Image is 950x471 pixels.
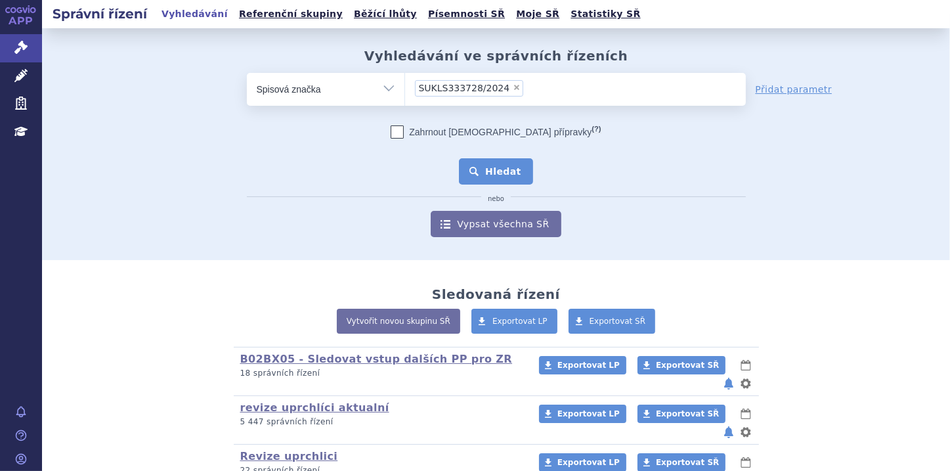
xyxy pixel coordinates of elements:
[739,455,752,470] button: lhůty
[722,424,735,440] button: notifikace
[240,416,522,428] p: 5 447 správních řízení
[240,368,522,379] p: 18 správních řízení
[364,48,628,64] h2: Vyhledávání ve správních řízeních
[656,361,719,370] span: Exportovat SŘ
[739,357,752,373] button: lhůty
[739,376,752,392] button: nastavení
[459,158,533,185] button: Hledat
[431,211,561,237] a: Vypsat všechna SŘ
[240,353,513,365] a: B02BX05 - Sledovat vstup dalších PP pro ZR
[557,458,620,467] span: Exportovat LP
[158,5,232,23] a: Vyhledávání
[42,5,158,23] h2: Správní řízení
[419,83,510,93] span: SUKLS333728/2024
[637,356,725,374] a: Exportovat SŘ
[240,450,338,462] a: Revize uprchlici
[656,458,719,467] span: Exportovat SŘ
[539,405,626,423] a: Exportovat LP
[590,317,646,326] span: Exportovat SŘ
[567,5,644,23] a: Statistiky SŘ
[350,5,421,23] a: Běžící lhůty
[527,79,534,96] input: SUKLS333728/2024
[539,356,626,374] a: Exportovat LP
[637,405,725,423] a: Exportovat SŘ
[557,361,620,370] span: Exportovat LP
[739,406,752,422] button: lhůty
[722,376,735,392] button: notifikace
[481,195,511,203] i: nebo
[235,5,347,23] a: Referenční skupiny
[739,424,752,440] button: nastavení
[513,83,521,91] span: ×
[656,409,719,418] span: Exportovat SŘ
[756,83,832,96] a: Přidat parametr
[512,5,563,23] a: Moje SŘ
[557,409,620,418] span: Exportovat LP
[471,309,557,334] a: Exportovat LP
[432,286,560,302] h2: Sledovaná řízení
[569,309,656,334] a: Exportovat SŘ
[337,309,460,334] a: Vytvořit novou skupinu SŘ
[391,125,601,139] label: Zahrnout [DEMOGRAPHIC_DATA] přípravky
[592,125,601,133] abbr: (?)
[240,401,389,414] a: revize uprchlíci aktualní
[424,5,509,23] a: Písemnosti SŘ
[492,317,548,326] span: Exportovat LP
